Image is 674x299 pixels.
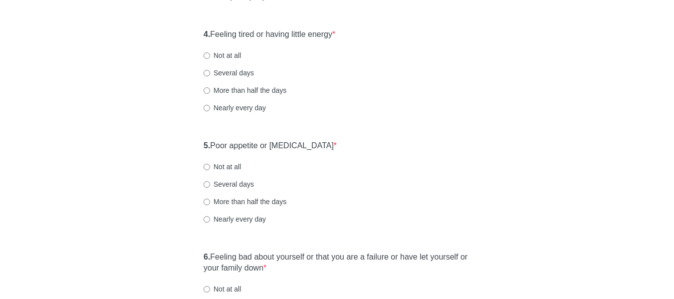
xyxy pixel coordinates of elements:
[204,103,266,113] label: Nearly every day
[204,68,254,78] label: Several days
[204,214,266,224] label: Nearly every day
[204,52,210,59] input: Not at all
[204,181,210,188] input: Several days
[204,284,241,294] label: Not at all
[204,29,335,40] label: Feeling tired or having little energy
[204,286,210,293] input: Not at all
[204,164,210,170] input: Not at all
[204,105,210,111] input: Nearly every day
[204,216,210,223] input: Nearly every day
[204,252,470,275] label: Feeling bad about yourself or that you are a failure or have let yourself or your family down
[204,199,210,205] input: More than half the days
[204,197,286,207] label: More than half the days
[204,50,241,60] label: Not at all
[204,85,286,95] label: More than half the days
[204,179,254,189] label: Several days
[204,141,210,150] strong: 5.
[204,87,210,94] input: More than half the days
[204,70,210,76] input: Several days
[204,30,210,38] strong: 4.
[204,253,210,261] strong: 6.
[204,140,337,152] label: Poor appetite or [MEDICAL_DATA]
[204,162,241,172] label: Not at all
